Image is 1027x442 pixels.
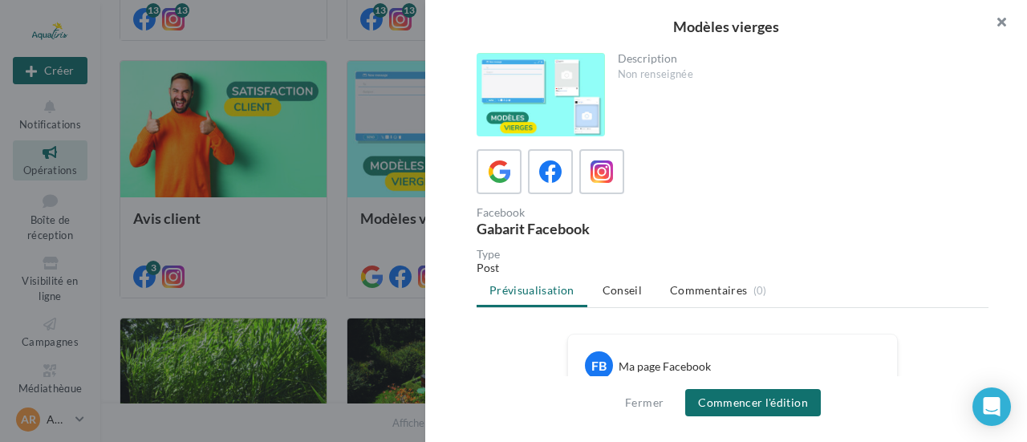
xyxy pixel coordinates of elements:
span: Conseil [603,283,642,297]
button: Commencer l'édition [685,389,821,416]
div: Open Intercom Messenger [972,387,1011,426]
button: Fermer [619,393,670,412]
div: Description [618,53,976,64]
span: (0) [753,284,767,297]
span: Commentaires [670,282,747,298]
div: Modèles vierges [451,19,1001,34]
div: Ma page Facebook [619,359,711,375]
div: Non renseignée [618,67,976,82]
div: Gabarit Facebook [477,221,726,236]
div: Type [477,249,988,260]
div: Post [477,260,988,276]
div: FB [585,351,613,379]
div: Facebook [477,207,726,218]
